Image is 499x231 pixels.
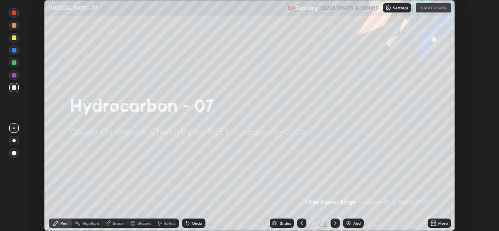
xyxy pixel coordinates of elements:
[288,5,294,11] img: recording.375f2c34.svg
[164,221,176,225] div: Select
[393,6,408,10] p: Settings
[320,4,378,11] h5: CLASS STARTS IN 12 MINS
[49,5,97,11] p: [MEDICAL_DATA] - 07
[323,220,327,227] div: 2
[280,221,291,225] div: Slides
[82,221,99,225] div: Highlight
[438,221,448,225] div: More
[310,221,317,226] div: 2
[345,220,352,226] img: add-slide-button
[385,5,391,11] img: class-settings-icons
[296,5,317,11] p: Recording
[353,221,361,225] div: Add
[60,221,67,225] div: Pen
[192,221,202,225] div: Undo
[113,221,124,225] div: Eraser
[138,221,151,225] div: Shapes
[319,221,321,226] div: /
